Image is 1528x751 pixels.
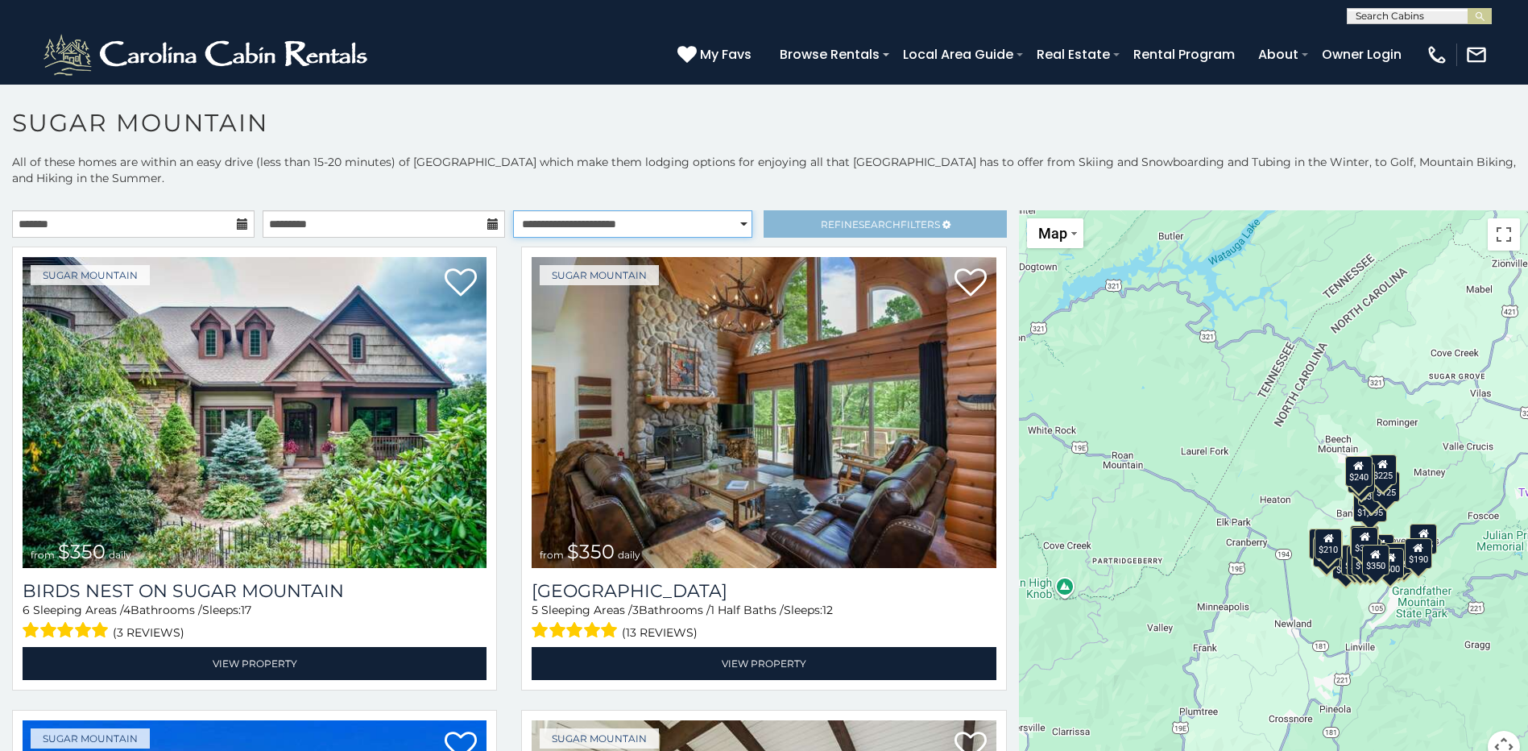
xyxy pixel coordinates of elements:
img: phone-regular-white.png [1426,44,1448,66]
a: About [1250,40,1306,68]
a: View Property [532,647,996,680]
span: 17 [241,603,251,617]
a: Grouse Moor Lodge from $350 daily [532,257,996,568]
img: White-1-2.png [40,31,375,79]
div: Sleeping Areas / Bathrooms / Sleeps: [23,602,487,643]
span: 3 [632,603,639,617]
div: $190 [1350,525,1377,556]
img: Birds Nest On Sugar Mountain [23,257,487,568]
div: $350 [1361,545,1389,575]
a: Birds Nest On Sugar Mountain from $350 daily [23,257,487,568]
a: View Property [23,647,487,680]
span: 5 [532,603,538,617]
img: Grouse Moor Lodge [532,257,996,568]
span: $350 [567,540,615,563]
div: $200 [1367,534,1394,565]
a: Owner Login [1314,40,1410,68]
div: Sleeping Areas / Bathrooms / Sleeps: [532,602,996,643]
span: 1 Half Baths / [710,603,784,617]
a: Local Area Guide [895,40,1021,68]
div: $500 [1377,548,1404,579]
span: Search [859,218,901,230]
img: mail-regular-white.png [1465,44,1488,66]
a: Rental Program [1125,40,1243,68]
span: 6 [23,603,30,617]
div: $300 [1351,527,1378,558]
a: RefineSearchFilters [764,210,1006,238]
a: Add to favorites [954,267,987,301]
a: Add to favorites [445,267,477,301]
span: My Favs [700,44,752,64]
div: $190 [1405,538,1432,569]
span: daily [618,549,640,561]
a: Real Estate [1029,40,1118,68]
span: Map [1038,225,1067,242]
div: $240 [1345,456,1373,487]
div: $355 [1313,537,1340,567]
h3: Grouse Moor Lodge [532,580,996,602]
button: Change map style [1027,218,1083,248]
span: from [540,549,564,561]
a: Sugar Mountain [540,265,659,285]
a: My Favs [677,44,756,65]
div: $225 [1369,454,1397,485]
div: $125 [1373,471,1400,502]
div: $155 [1410,524,1437,554]
div: $240 [1309,529,1336,559]
div: $195 [1385,543,1412,574]
span: daily [109,549,131,561]
a: Birds Nest On Sugar Mountain [23,580,487,602]
div: $210 [1315,529,1342,559]
a: Sugar Mountain [31,728,150,749]
a: [GEOGRAPHIC_DATA] [532,580,996,602]
a: Sugar Mountain [540,728,659,749]
a: Browse Rentals [772,40,888,68]
span: 4 [123,603,130,617]
span: (3 reviews) [113,622,184,643]
div: $1,095 [1353,492,1387,522]
span: (13 reviews) [622,622,698,643]
span: from [31,549,55,561]
div: $175 [1352,545,1379,575]
div: $155 [1347,546,1374,576]
a: Sugar Mountain [31,265,150,285]
div: $175 [1349,544,1377,575]
button: Toggle fullscreen view [1488,218,1520,251]
span: Refine Filters [821,218,940,230]
span: $350 [58,540,106,563]
span: 12 [822,603,833,617]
